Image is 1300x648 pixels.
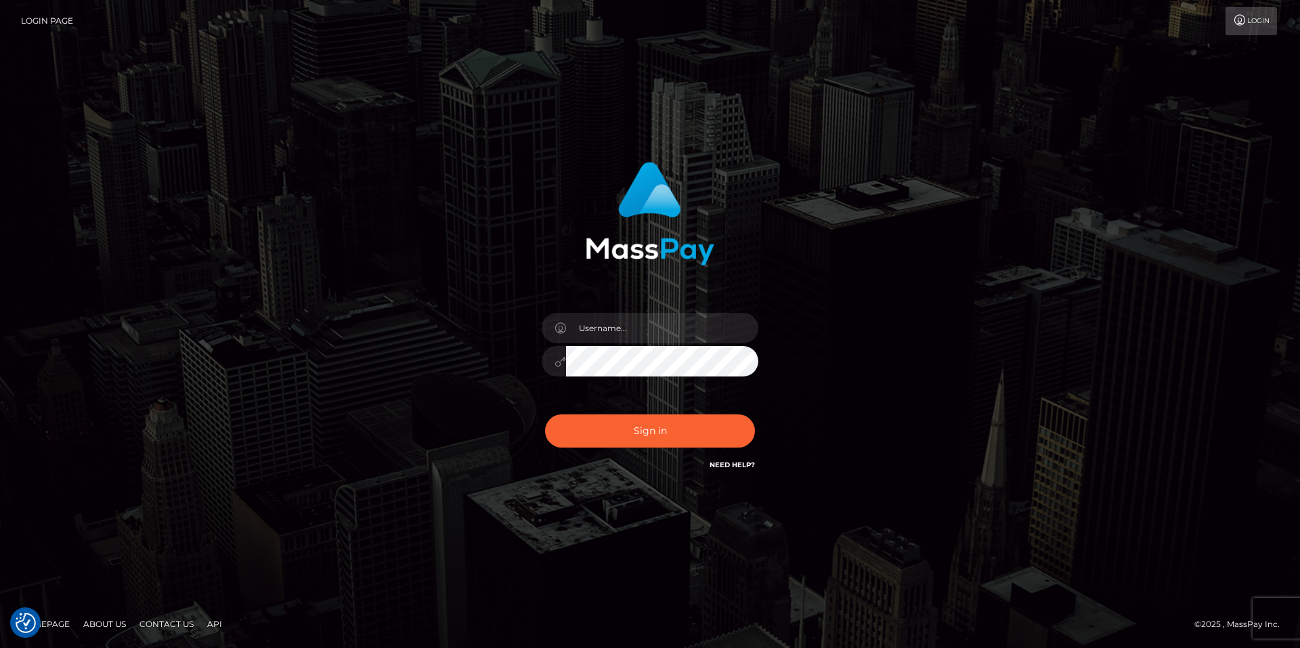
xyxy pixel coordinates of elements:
[78,613,131,634] a: About Us
[1226,7,1277,35] a: Login
[566,313,758,343] input: Username...
[586,162,714,265] img: MassPay Login
[15,613,75,634] a: Homepage
[21,7,73,35] a: Login Page
[202,613,227,634] a: API
[710,460,755,469] a: Need Help?
[134,613,199,634] a: Contact Us
[1194,617,1290,632] div: © 2025 , MassPay Inc.
[16,613,36,633] button: Consent Preferences
[545,414,755,448] button: Sign in
[16,613,36,633] img: Revisit consent button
